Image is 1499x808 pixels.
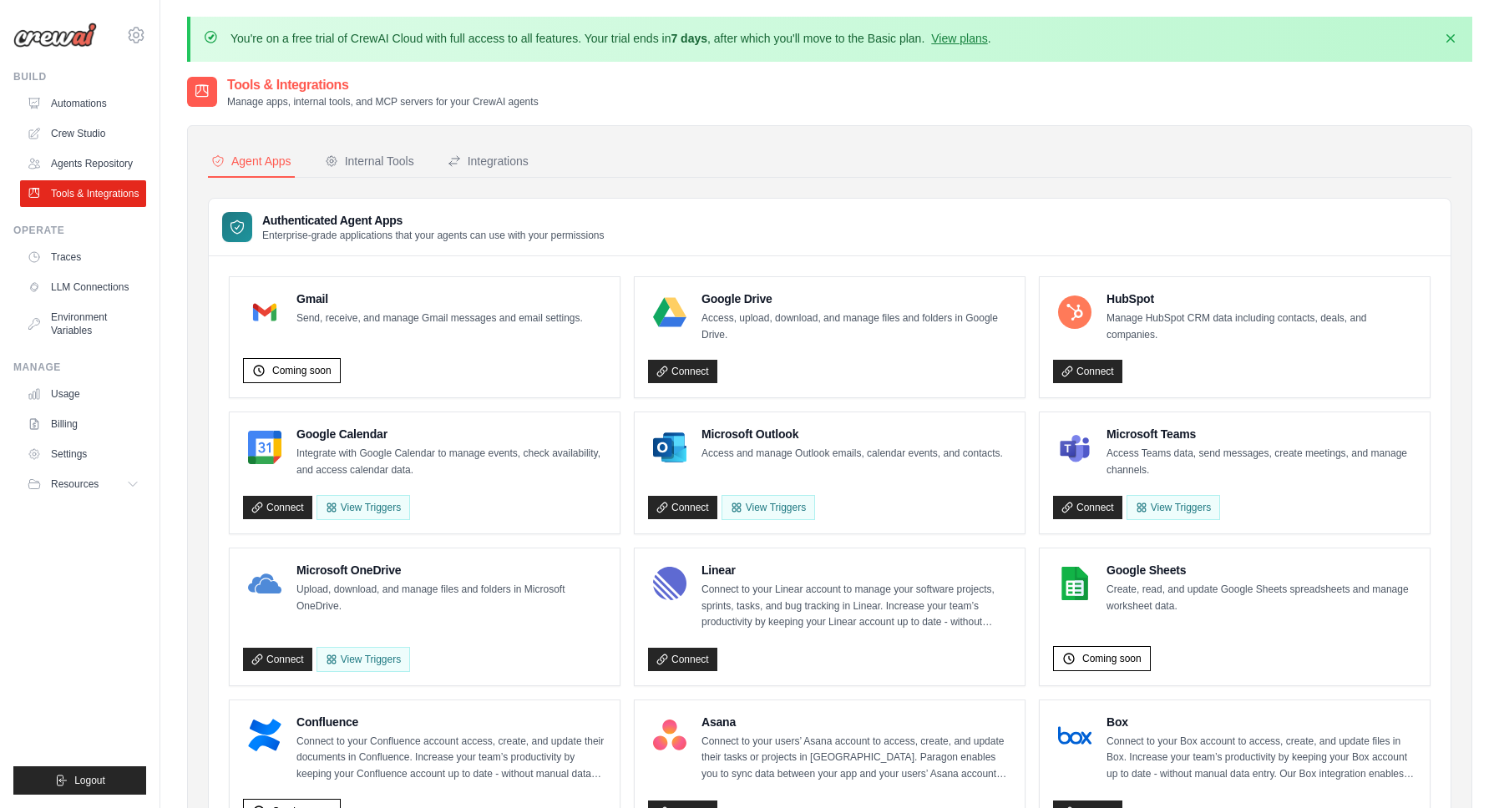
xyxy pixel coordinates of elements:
[1107,562,1416,578] h4: Google Sheets
[211,153,291,169] div: Agent Apps
[653,719,686,752] img: Asana Logo
[20,90,146,117] a: Automations
[648,648,717,671] a: Connect
[1127,495,1220,520] : View Triggers
[1107,446,1416,478] p: Access Teams data, send messages, create meetings, and manage channels.
[701,426,1003,442] h4: Microsoft Outlook
[20,441,146,467] a: Settings
[13,766,146,795] button: Logout
[296,446,606,478] p: Integrate with Google Calendar to manage events, check availability, and access calendar data.
[1058,719,1091,752] img: Box Logo
[317,495,410,520] button: View Triggers
[262,212,605,229] h3: Authenticated Agent Apps
[296,734,606,783] p: Connect to your Confluence account access, create, and update their documents in Confluence. Incr...
[701,582,1011,631] p: Connect to your Linear account to manage your software projects, sprints, tasks, and bug tracking...
[701,562,1011,578] h4: Linear
[1107,311,1416,343] p: Manage HubSpot CRM data including contacts, deals, and companies.
[653,295,686,329] img: Google Drive Logo
[1058,567,1091,600] img: Google Sheets Logo
[243,496,312,519] a: Connect
[296,714,606,730] h4: Confluence
[20,274,146,300] a: LLM Connections
[20,120,146,147] a: Crew Studio
[13,70,146,83] div: Build
[1107,426,1416,442] h4: Microsoft Teams
[248,295,281,329] img: Gmail Logo
[227,95,539,109] p: Manage apps, internal tools, and MCP servers for your CrewAI agents
[296,311,583,327] p: Send, receive, and manage Gmail messages and email settings.
[701,290,1011,307] h4: Google Drive
[325,153,414,169] div: Internal Tools
[20,304,146,344] a: Environment Variables
[272,364,332,377] span: Coming soon
[317,647,410,672] : View Triggers
[13,23,97,48] img: Logo
[1082,652,1142,665] span: Coming soon
[20,244,146,270] a: Traces
[296,562,606,578] h4: Microsoft OneDrive
[671,32,707,45] strong: 7 days
[322,146,418,178] button: Internal Tools
[448,153,529,169] div: Integrations
[243,648,312,671] a: Connect
[653,431,686,464] img: Microsoft Outlook Logo
[648,496,717,519] a: Connect
[722,495,815,520] : View Triggers
[1107,290,1416,307] h4: HubSpot
[701,734,1011,783] p: Connect to your users’ Asana account to access, create, and update their tasks or projects in [GE...
[20,411,146,437] a: Billing
[20,150,146,177] a: Agents Repository
[296,290,583,307] h4: Gmail
[648,360,717,383] a: Connect
[1058,295,1091,329] img: HubSpot Logo
[248,719,281,752] img: Confluence Logo
[20,471,146,497] button: Resources
[248,431,281,464] img: Google Calendar Logo
[1058,431,1091,464] img: Microsoft Teams Logo
[20,381,146,407] a: Usage
[248,567,281,600] img: Microsoft OneDrive Logo
[74,774,105,787] span: Logout
[653,567,686,600] img: Linear Logo
[262,229,605,242] p: Enterprise-grade applications that your agents can use with your permissions
[701,714,1011,730] h4: Asana
[1053,360,1122,383] a: Connect
[20,180,146,207] a: Tools & Integrations
[208,146,295,178] button: Agent Apps
[227,75,539,95] h2: Tools & Integrations
[701,446,1003,462] p: Access and manage Outlook emails, calendar events, and contacts.
[1107,582,1416,614] p: Create, read, and update Google Sheets spreadsheets and manage worksheet data.
[51,477,99,491] span: Resources
[13,361,146,374] div: Manage
[296,582,606,614] p: Upload, download, and manage files and folders in Microsoft OneDrive.
[444,146,532,178] button: Integrations
[1107,734,1416,783] p: Connect to your Box account to access, create, and update files in Box. Increase your team’s prod...
[701,311,1011,343] p: Access, upload, download, and manage files and folders in Google Drive.
[931,32,987,45] a: View plans
[296,426,606,442] h4: Google Calendar
[1107,714,1416,730] h4: Box
[13,224,146,237] div: Operate
[1053,496,1122,519] a: Connect
[230,30,991,47] p: You're on a free trial of CrewAI Cloud with full access to all features. Your trial ends in , aft...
